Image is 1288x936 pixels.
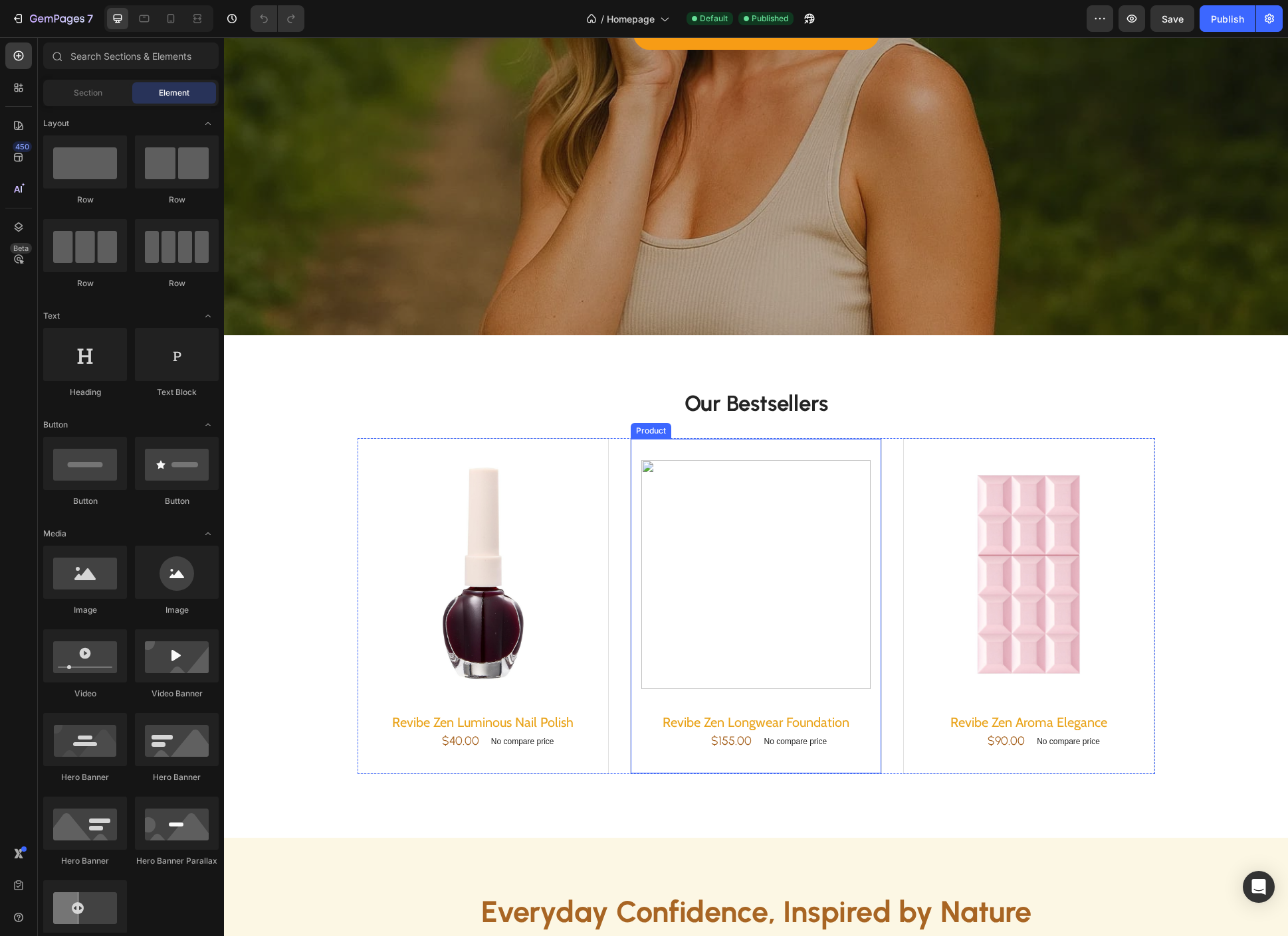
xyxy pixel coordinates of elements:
span: Toggle open [197,414,219,435]
span: Section [74,87,102,99]
h1: Revibe Zen Aroma Elegance [680,675,930,695]
p: 7 [87,11,93,27]
span: Element [159,87,189,99]
div: Hero Banner [43,771,127,783]
div: Text Block [135,386,219,398]
div: Row [135,194,219,206]
div: Product [409,388,445,400]
h1: Revibe Zen Longwear Foundation [407,675,657,695]
p: No compare price [813,700,924,708]
span: Toggle open [197,523,219,544]
div: $90.00 [680,695,802,713]
div: 450 [13,141,32,152]
div: Beta [10,243,32,254]
div: $155.00 [407,695,529,713]
span: Save [1162,13,1184,25]
iframe: Design area [224,37,1288,936]
div: Row [43,194,127,206]
div: Button [135,495,219,507]
p: No compare price [267,700,379,708]
a: Revibe Zen Longwear Foundation [417,423,647,652]
div: Hero Banner Parallax [135,855,219,867]
div: Hero Banner [135,771,219,783]
button: Publish [1200,5,1255,32]
span: Homepage [607,12,655,26]
div: Open Intercom Messenger [1243,871,1275,903]
div: Undo/Redo [251,5,304,32]
h2: Everyday Confidence, Inspired by Nature [134,854,931,896]
a: Revibe Zen Aroma Elegance [691,423,920,652]
div: Row [43,277,127,289]
div: Video [43,688,127,700]
div: Button [43,495,127,507]
span: Layout [43,117,69,129]
div: Image [135,604,219,616]
span: Default [700,13,728,25]
span: Toggle open [197,113,219,134]
span: Button [43,419,68,431]
span: Media [43,528,66,540]
span: Toggle open [197,305,219,327]
div: Hero Banner [43,855,127,867]
div: Image [43,604,127,616]
button: Save [1150,5,1194,32]
div: Publish [1211,12,1244,26]
span: Published [752,13,788,25]
span: Text [43,310,60,322]
div: Row [135,277,219,289]
p: No compare price [540,700,651,708]
div: Video Banner [135,688,219,700]
span: / [601,12,604,26]
button: 7 [5,5,99,32]
input: Search Sections & Elements [43,42,219,69]
div: Heading [43,386,127,398]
